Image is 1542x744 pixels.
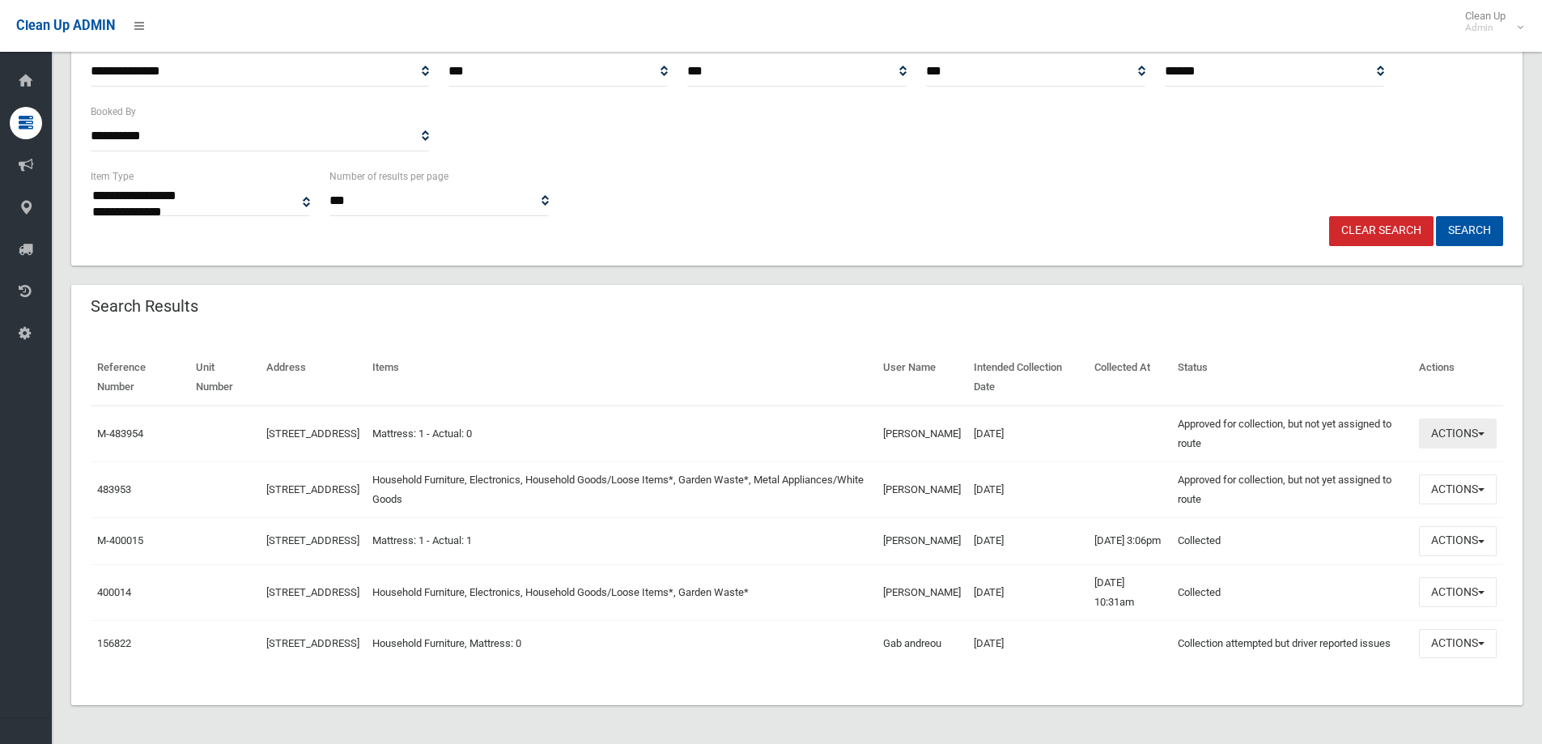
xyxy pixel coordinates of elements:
[366,620,877,666] td: Household Furniture, Mattress: 0
[266,637,359,649] a: [STREET_ADDRESS]
[1171,406,1412,462] td: Approved for collection, but not yet assigned to route
[967,461,1088,517] td: [DATE]
[1329,216,1434,246] a: Clear Search
[266,534,359,546] a: [STREET_ADDRESS]
[1171,620,1412,666] td: Collection attempted but driver reported issues
[366,564,877,620] td: Household Furniture, Electronics, Household Goods/Loose Items*, Garden Waste*
[1171,564,1412,620] td: Collected
[877,461,967,517] td: [PERSON_NAME]
[1457,10,1522,34] span: Clean Up
[1436,216,1503,246] button: Search
[1088,350,1171,406] th: Collected At
[1465,22,1506,34] small: Admin
[877,564,967,620] td: [PERSON_NAME]
[97,534,143,546] a: M-400015
[967,564,1088,620] td: [DATE]
[266,483,359,495] a: [STREET_ADDRESS]
[97,483,131,495] a: 483953
[1171,461,1412,517] td: Approved for collection, but not yet assigned to route
[189,350,259,406] th: Unit Number
[877,620,967,666] td: Gab andreou
[366,517,877,564] td: Mattress: 1 - Actual: 1
[97,427,143,440] a: M-483954
[97,637,131,649] a: 156822
[1088,564,1171,620] td: [DATE] 10:31am
[1419,474,1497,504] button: Actions
[1171,517,1412,564] td: Collected
[1419,577,1497,607] button: Actions
[91,168,134,185] label: Item Type
[266,586,359,598] a: [STREET_ADDRESS]
[366,461,877,517] td: Household Furniture, Electronics, Household Goods/Loose Items*, Garden Waste*, Metal Appliances/W...
[91,350,189,406] th: Reference Number
[97,586,131,598] a: 400014
[967,620,1088,666] td: [DATE]
[1171,350,1412,406] th: Status
[71,291,218,322] header: Search Results
[16,18,115,33] span: Clean Up ADMIN
[329,168,448,185] label: Number of results per page
[1419,629,1497,659] button: Actions
[877,350,967,406] th: User Name
[1088,517,1171,564] td: [DATE] 3:06pm
[967,406,1088,462] td: [DATE]
[967,350,1088,406] th: Intended Collection Date
[1419,526,1497,556] button: Actions
[967,517,1088,564] td: [DATE]
[366,350,877,406] th: Items
[91,103,136,121] label: Booked By
[366,406,877,462] td: Mattress: 1 - Actual: 0
[877,406,967,462] td: [PERSON_NAME]
[1419,419,1497,449] button: Actions
[260,350,366,406] th: Address
[1412,350,1503,406] th: Actions
[266,427,359,440] a: [STREET_ADDRESS]
[877,517,967,564] td: [PERSON_NAME]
